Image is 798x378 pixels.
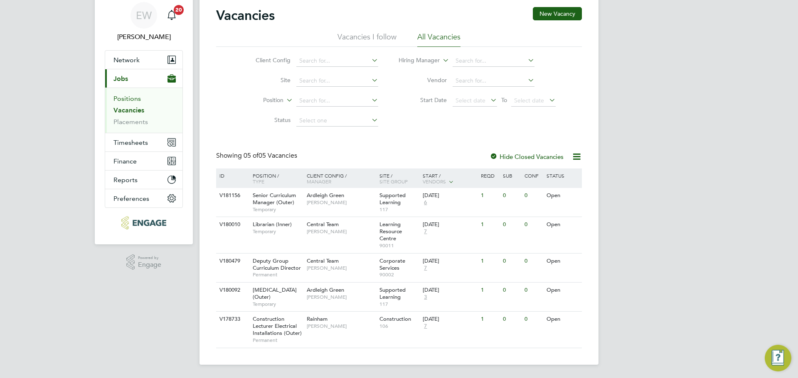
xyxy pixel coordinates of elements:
[105,189,182,207] button: Preferences
[423,228,428,235] span: 7
[377,168,421,188] div: Site /
[501,283,522,298] div: 0
[399,76,447,84] label: Vendor
[423,316,477,323] div: [DATE]
[105,152,182,170] button: Finance
[307,265,375,271] span: [PERSON_NAME]
[113,56,140,64] span: Network
[423,265,428,272] span: 7
[423,221,477,228] div: [DATE]
[307,192,344,199] span: Ardleigh Green
[501,217,522,232] div: 0
[490,153,564,161] label: Hide Closed Vacancies
[105,171,182,189] button: Reports
[113,139,148,146] span: Timesheets
[522,254,544,269] div: 0
[138,254,161,261] span: Powered by
[337,32,397,47] li: Vacancies I follow
[453,55,534,67] input: Search for...
[379,257,405,271] span: Corporate Services
[121,216,166,229] img: blackstonerecruitment-logo-retina.png
[126,254,162,270] a: Powered byEngage
[399,96,447,104] label: Start Date
[453,75,534,87] input: Search for...
[307,294,375,300] span: [PERSON_NAME]
[533,7,582,20] button: New Vacancy
[243,56,291,64] label: Client Config
[544,217,581,232] div: Open
[296,95,378,107] input: Search for...
[253,315,302,337] span: Construction Lecturer Electrical Installations (Outer)
[296,75,378,87] input: Search for...
[296,55,378,67] input: Search for...
[305,168,377,188] div: Client Config /
[423,199,428,206] span: 6
[217,168,246,183] div: ID
[244,151,297,160] span: 05 Vacancies
[423,178,446,185] span: Vendors
[499,95,510,105] span: To
[307,199,375,206] span: [PERSON_NAME]
[307,323,375,329] span: [PERSON_NAME]
[217,254,246,269] div: V180479
[522,188,544,203] div: 0
[243,76,291,84] label: Site
[544,168,581,183] div: Status
[501,188,522,203] div: 0
[379,323,419,329] span: 106
[217,283,246,298] div: V180092
[113,95,141,102] a: Positions
[163,2,180,29] a: 20
[217,188,246,203] div: V181156
[379,221,402,242] span: Learning Resource Centre
[307,257,339,264] span: Central Team
[479,283,500,298] div: 1
[379,178,408,185] span: Site Group
[379,242,419,249] span: 90011
[522,283,544,298] div: 0
[105,88,182,133] div: Jobs
[522,312,544,327] div: 0
[379,271,419,278] span: 90002
[105,133,182,151] button: Timesheets
[243,116,291,124] label: Status
[307,221,339,228] span: Central Team
[244,151,259,160] span: 05 of
[253,192,296,206] span: Senior Curriculum Manager (Outer)
[307,315,328,322] span: Rainham
[307,286,344,293] span: Ardleigh Green
[544,254,581,269] div: Open
[423,323,428,330] span: 7
[479,168,500,183] div: Reqd
[501,254,522,269] div: 0
[113,118,148,126] a: Placements
[522,168,544,183] div: Conf
[522,217,544,232] div: 0
[246,168,305,188] div: Position /
[379,206,419,213] span: 117
[379,301,419,307] span: 117
[417,32,461,47] li: All Vacancies
[253,178,264,185] span: Type
[253,301,303,307] span: Temporary
[501,312,522,327] div: 0
[423,294,428,301] span: 3
[253,337,303,344] span: Permanent
[105,69,182,88] button: Jobs
[479,312,500,327] div: 1
[456,97,485,104] span: Select date
[136,10,152,21] span: EW
[253,257,301,271] span: Deputy Group Curriculum Director
[253,221,292,228] span: Librarian (Inner)
[423,192,477,199] div: [DATE]
[216,7,275,24] h2: Vacancies
[392,56,440,65] label: Hiring Manager
[105,216,183,229] a: Go to home page
[236,96,283,105] label: Position
[307,228,375,235] span: [PERSON_NAME]
[217,312,246,327] div: V178733
[421,168,479,189] div: Start /
[501,168,522,183] div: Sub
[514,97,544,104] span: Select date
[253,206,303,213] span: Temporary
